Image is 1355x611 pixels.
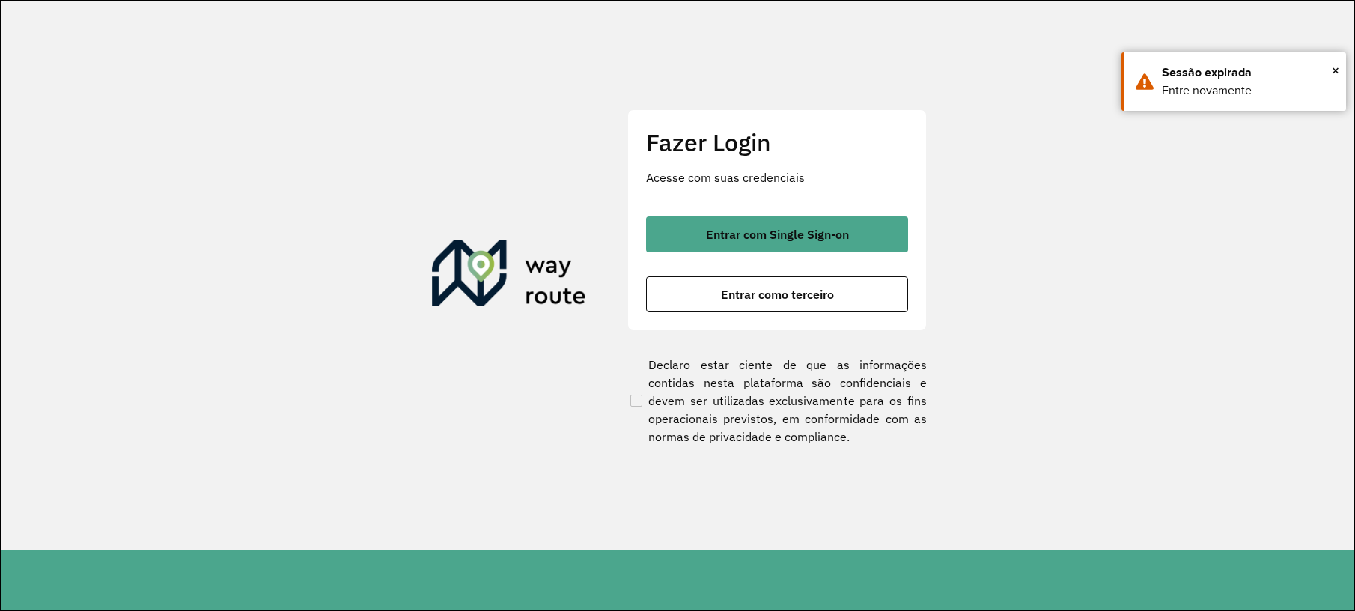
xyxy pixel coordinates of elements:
span: × [1332,59,1339,82]
img: Roteirizador AmbevTech [432,240,586,311]
div: Entre novamente [1162,82,1335,100]
button: Close [1332,59,1339,82]
p: Acesse com suas credenciais [646,168,908,186]
span: Entrar como terceiro [721,288,834,300]
button: button [646,276,908,312]
h2: Fazer Login [646,128,908,156]
div: Sessão expirada [1162,64,1335,82]
button: button [646,216,908,252]
span: Entrar com Single Sign-on [706,228,849,240]
label: Declaro estar ciente de que as informações contidas nesta plataforma são confidenciais e devem se... [627,356,927,446]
